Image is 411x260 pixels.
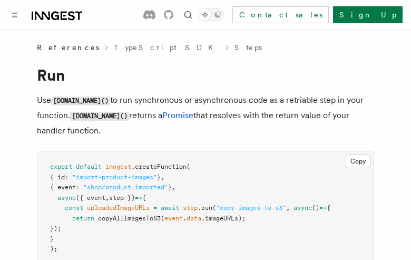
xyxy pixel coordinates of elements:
[72,174,157,181] span: "import-product-images"
[293,204,312,211] span: async
[114,42,220,53] a: TypeScript SDK
[142,194,146,201] span: {
[164,215,183,222] span: event
[161,174,164,181] span: ,
[161,215,164,222] span: (
[346,155,370,168] button: Copy
[199,8,224,21] button: Toggle dark mode
[162,110,193,120] a: Promise
[286,204,290,211] span: ,
[153,204,157,211] span: =
[182,8,194,21] button: Find something...
[50,225,61,232] span: });
[201,215,246,222] span: .imageURLs);
[105,194,109,201] span: ,
[135,194,142,201] span: =>
[98,215,161,222] span: copyAllImagesToS3
[65,174,68,181] span: :
[50,184,76,191] span: { event
[50,245,57,253] span: );
[312,204,319,211] span: ()
[157,174,161,181] span: }
[87,204,150,211] span: uploadedImageURLs
[57,194,76,201] span: async
[37,65,374,84] h1: Run
[76,163,102,170] span: default
[183,215,187,222] span: .
[333,6,403,23] a: Sign Up
[65,204,83,211] span: const
[212,204,216,211] span: (
[187,215,201,222] span: data
[187,163,190,170] span: (
[131,163,187,170] span: .createFunction
[76,184,80,191] span: :
[327,204,330,211] span: {
[319,204,327,211] span: =>
[50,235,54,243] span: }
[105,163,131,170] span: inngest
[234,42,262,53] a: Steps
[50,174,65,181] span: { id
[37,93,374,138] p: Use to run synchronous or asynchronous code as a retriable step in your function. returns a that ...
[8,8,21,21] button: Toggle navigation
[198,204,212,211] span: .run
[51,97,110,105] code: [DOMAIN_NAME]()
[83,184,168,191] span: "shop/product.imported"
[76,194,105,201] span: ({ event
[161,204,179,211] span: await
[50,163,72,170] span: export
[72,215,94,222] span: return
[216,204,286,211] span: "copy-images-to-s3"
[172,184,175,191] span: ,
[70,112,129,121] code: [DOMAIN_NAME]()
[109,194,135,201] span: step })
[232,6,329,23] a: Contact sales
[168,184,172,191] span: }
[183,204,198,211] span: step
[37,42,99,53] span: References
